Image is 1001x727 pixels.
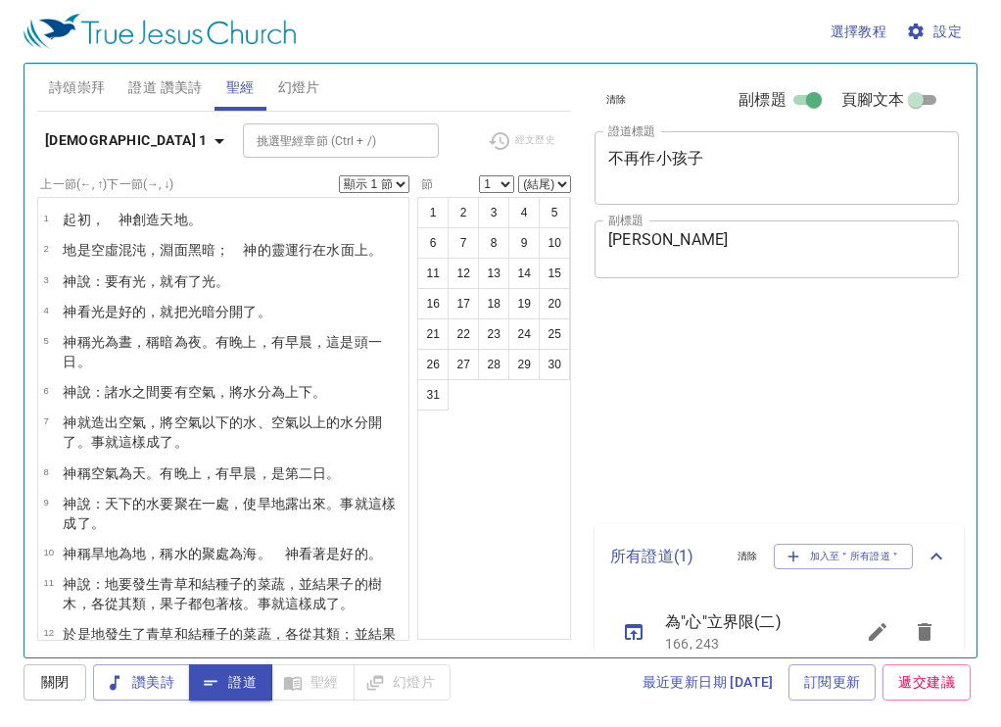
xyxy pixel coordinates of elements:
wh2896: ，就把光 [146,304,270,319]
span: 5 [43,335,48,346]
wh559: ：地 [63,576,382,611]
wh559: ：諸水 [91,384,327,400]
button: 10 [539,227,570,259]
button: 3 [478,197,509,228]
p: 神 [63,412,403,452]
span: 4 [43,305,48,315]
p: 神 [63,463,340,483]
wh7225: ， 神 [91,212,202,227]
wh7549: ，將水 [215,384,326,400]
span: 選擇教程 [831,20,887,44]
button: 25 [539,318,570,350]
span: 最近更新日期 [DATE] [643,670,774,695]
span: 詩頌崇拜 [49,75,106,100]
wh430: 稱 [77,465,341,481]
wh430: 就造出 [63,414,382,450]
wh3318: 青草 [63,626,396,681]
wh6213: 空氣 [63,414,382,450]
span: 加入至＂所有證道＂ [786,548,901,565]
button: 11 [417,258,449,289]
span: 證道 [205,670,257,695]
wh2233: 的菜蔬 [63,626,396,681]
wh776: 是 [77,242,382,258]
wh1961: 空虛 [91,242,382,258]
wh3117: 。 [326,465,340,481]
wh216: 為晝 [63,334,382,369]
wh7549: 以下 [63,414,382,450]
button: 9 [508,227,540,259]
iframe: from-child [587,299,888,517]
button: 讚美詩 [93,664,190,701]
wh3915: 。有晚上 [63,334,382,369]
wh2232: 種子 [63,576,382,611]
wh776: 要發生 [63,576,382,611]
wh430: 稱 [63,334,382,369]
span: 讚美詩 [109,670,174,695]
wh3117: ，稱 [63,334,382,369]
wh6440: 上 [355,242,382,258]
wh430: 看著 [299,546,382,561]
wh216: ，就有了光 [146,273,229,289]
wh2822: ； 神 [215,242,382,258]
span: 2 [43,243,48,254]
button: 26 [417,349,449,380]
wh4325: 分 [258,384,327,400]
p: 神 [63,494,403,533]
button: 14 [508,258,540,289]
wh6440: 黑暗 [188,242,382,258]
wh776: 發生了 [63,626,396,681]
wh1877: 和結 [63,576,382,611]
wh7121: 旱地 [91,546,382,561]
wh3004: 為地 [119,546,382,561]
wh8064: 。有晚上 [146,465,340,481]
wh4325: 要聚在 [63,496,396,531]
wh430: 創造 [132,212,202,227]
wh914: 。 [258,304,271,319]
div: 所有證道(1)清除加入至＂所有證道＂ [595,524,964,589]
wh4723: 處為海 [215,546,382,561]
span: 聖經 [226,75,255,100]
wh776: ，稱 [146,546,382,561]
wh7200: 是好的 [326,546,382,561]
input: Type Bible Reference [249,129,401,152]
button: 22 [448,318,479,350]
wh922: ，淵 [146,242,382,258]
p: 神 [63,382,326,402]
button: 設定 [902,14,970,50]
span: 遞交建議 [898,670,955,695]
wh8064: 地 [174,212,202,227]
button: 清除 [726,545,770,568]
img: True Jesus Church [24,14,296,49]
wh430: 看 [77,304,271,319]
wh8064: 下的水 [63,496,396,531]
span: 清除 [738,548,758,565]
wh834: 果子都包著核 [160,596,354,611]
button: 17 [448,288,479,319]
wh1242: ，這是頭一 [63,334,382,369]
wh1876: 青草 [63,576,382,611]
wh6153: ，有早晨 [63,334,382,369]
wh2822: 分開了 [215,304,271,319]
wh3651: 。 [174,434,188,450]
button: 選擇教程 [823,14,895,50]
span: 關閉 [39,670,71,695]
span: 9 [43,497,48,508]
wh914: 為上下。 [271,384,327,400]
wh4725: ，使旱 [63,496,396,531]
wh559: ：天 [63,496,396,531]
wh7200: 。事就這樣成了。 [63,496,396,531]
wh2232: 種子 [63,626,396,681]
wh4325: 面 [341,242,382,258]
p: 神 [63,544,382,563]
button: 27 [448,349,479,380]
p: 166, 243 [665,634,807,654]
span: 證道 讚美詩 [128,75,202,100]
button: 24 [508,318,540,350]
wh2896: 。 [368,546,382,561]
wh4325: 的聚 [188,546,382,561]
button: 6 [417,227,449,259]
span: 頁腳文本 [841,88,905,112]
button: 19 [508,288,540,319]
span: 8 [43,466,48,477]
button: 30 [539,349,570,380]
